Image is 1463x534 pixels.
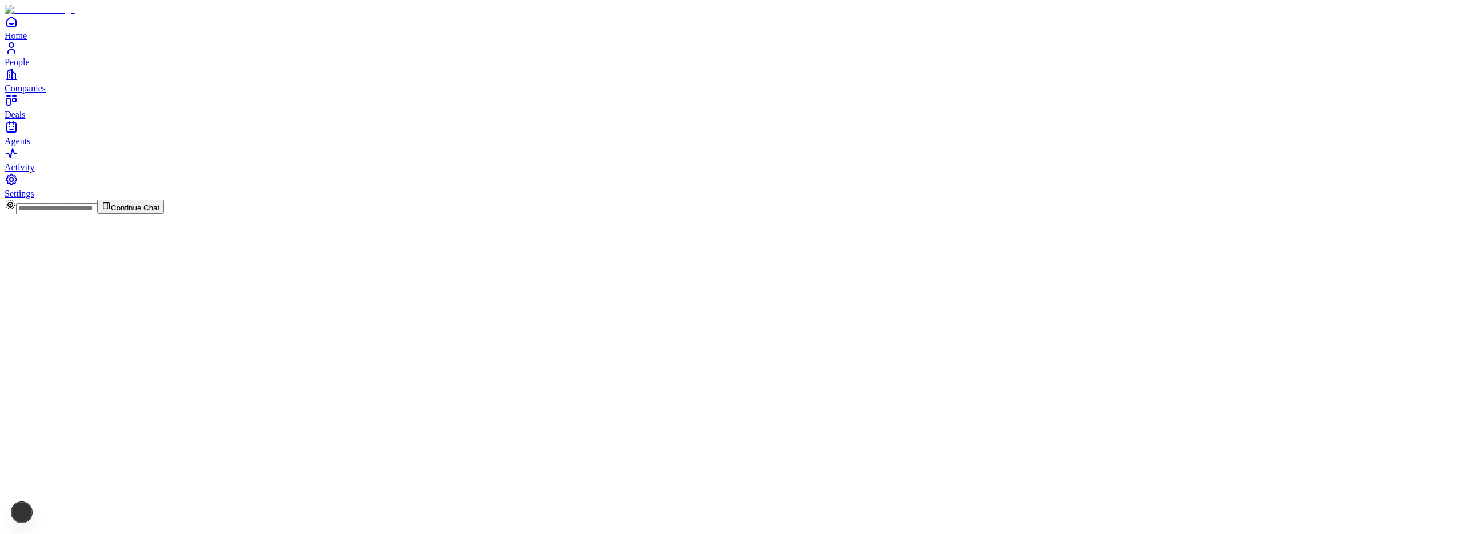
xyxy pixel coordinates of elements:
span: People [5,57,30,67]
span: Deals [5,110,25,119]
span: Home [5,31,27,41]
span: Continue Chat [111,204,159,212]
button: Continue Chat [97,200,164,214]
span: Agents [5,136,30,146]
a: Settings [5,173,1458,198]
div: Continue Chat [5,199,1458,214]
img: Item Brain Logo [5,5,75,15]
a: Agents [5,120,1458,146]
a: Deals [5,94,1458,119]
a: Home [5,15,1458,41]
span: Settings [5,189,34,198]
span: Companies [5,83,46,93]
span: Activity [5,162,34,172]
a: People [5,41,1458,67]
a: Companies [5,67,1458,93]
a: Activity [5,146,1458,172]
